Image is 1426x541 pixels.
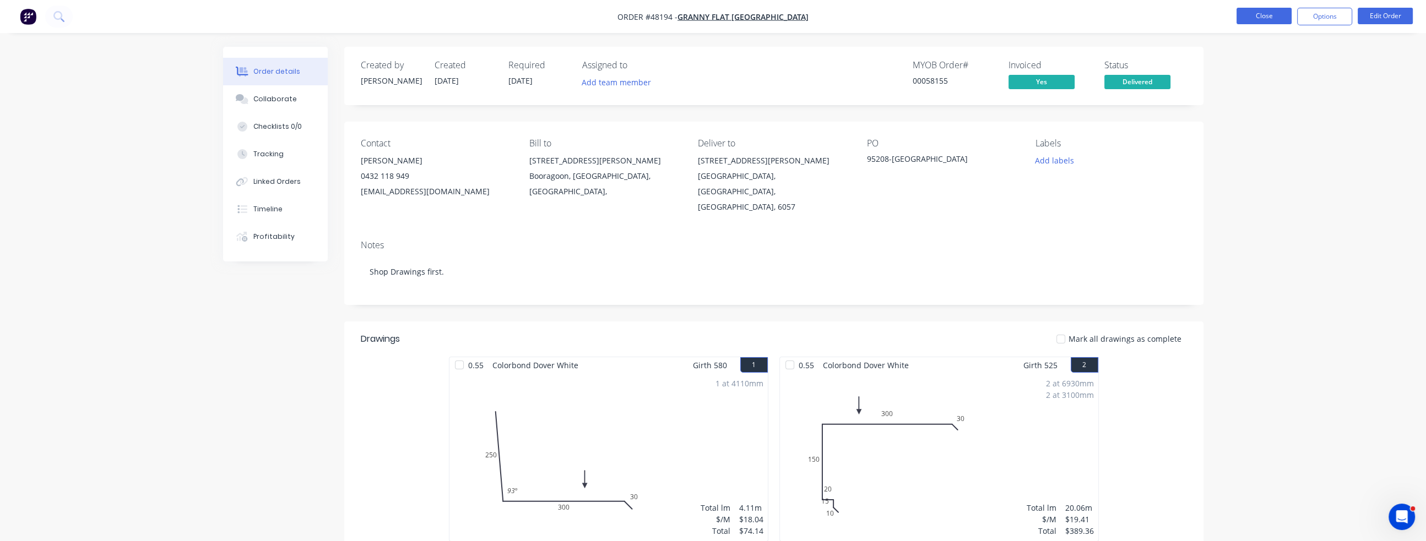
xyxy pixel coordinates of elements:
[529,153,680,168] div: [STREET_ADDRESS][PERSON_NAME]
[1027,525,1056,537] div: Total
[361,184,512,199] div: [EMAIL_ADDRESS][DOMAIN_NAME]
[701,525,730,537] div: Total
[780,373,1098,541] div: 0101520150300302 at 6930mm2 at 3100mmTotal lm$/MTotal20.06m$19.41$389.36
[1029,153,1080,168] button: Add labels
[1071,357,1098,373] button: 2
[1065,502,1094,513] div: 20.06m
[740,357,768,373] button: 1
[1027,502,1056,513] div: Total lm
[576,75,657,90] button: Add team member
[508,60,569,70] div: Required
[1065,525,1094,537] div: $389.36
[361,240,1187,250] div: Notes
[1104,75,1170,91] button: Delivered
[701,513,730,525] div: $/M
[1389,504,1415,530] iframe: Intercom live chat
[529,168,680,199] div: Booragoon, [GEOGRAPHIC_DATA], [GEOGRAPHIC_DATA],
[361,168,512,184] div: 0432 118 949
[253,122,302,132] div: Checklists 0/0
[361,153,512,199] div: [PERSON_NAME]0432 118 949[EMAIL_ADDRESS][DOMAIN_NAME]
[1008,75,1075,89] span: Yes
[701,502,730,513] div: Total lm
[913,60,995,70] div: MYOB Order #
[361,60,421,70] div: Created by
[508,75,533,86] span: [DATE]
[361,75,421,86] div: [PERSON_NAME]
[582,75,657,90] button: Add team member
[361,255,1187,288] div: Shop Drawings first.
[253,204,283,214] div: Timeline
[1237,8,1292,24] button: Close
[529,153,680,199] div: [STREET_ADDRESS][PERSON_NAME]Booragoon, [GEOGRAPHIC_DATA], [GEOGRAPHIC_DATA],
[1358,8,1413,24] button: Edit Order
[715,378,763,389] div: 1 at 4110mm
[794,357,818,373] span: 0.55
[1069,333,1181,345] span: Mark all drawings as complete
[1035,138,1186,149] div: Labels
[1023,357,1058,373] span: Girth 525
[464,357,488,373] span: 0.55
[677,12,809,22] a: Granny Flat [GEOGRAPHIC_DATA]
[223,85,328,113] button: Collaborate
[361,153,512,168] div: [PERSON_NAME]
[223,195,328,223] button: Timeline
[361,332,400,346] div: Drawings
[223,58,328,85] button: Order details
[1046,389,1094,401] div: 2 at 3100mm
[223,113,328,140] button: Checklists 0/0
[253,177,301,187] div: Linked Orders
[20,8,36,25] img: Factory
[223,223,328,250] button: Profitability
[739,513,763,525] div: $18.04
[693,357,727,373] span: Girth 580
[617,12,677,22] span: Order #48194 -
[1008,60,1091,70] div: Invoiced
[1027,513,1056,525] div: $/M
[435,60,495,70] div: Created
[253,67,300,76] div: Order details
[449,373,768,541] div: 02503003093º1 at 4110mmTotal lm$/MTotal4.11m$18.04$74.14
[361,138,512,149] div: Contact
[698,168,849,215] div: [GEOGRAPHIC_DATA], [GEOGRAPHIC_DATA], [GEOGRAPHIC_DATA], 6057
[253,232,295,242] div: Profitability
[1104,75,1170,89] span: Delivered
[1104,60,1187,70] div: Status
[582,60,692,70] div: Assigned to
[1046,378,1094,389] div: 2 at 6930mm
[223,168,328,195] button: Linked Orders
[253,94,297,104] div: Collaborate
[1297,8,1352,25] button: Options
[867,138,1018,149] div: PO
[223,140,328,168] button: Tracking
[913,75,995,86] div: 00058155
[867,153,1005,168] div: 95208-[GEOGRAPHIC_DATA]
[529,138,680,149] div: Bill to
[698,153,849,215] div: [STREET_ADDRESS][PERSON_NAME][GEOGRAPHIC_DATA], [GEOGRAPHIC_DATA], [GEOGRAPHIC_DATA], 6057
[1065,513,1094,525] div: $19.41
[818,357,913,373] span: Colorbond Dover White
[698,153,849,168] div: [STREET_ADDRESS][PERSON_NAME]
[698,138,849,149] div: Deliver to
[488,357,583,373] span: Colorbond Dover White
[253,149,284,159] div: Tracking
[739,502,763,513] div: 4.11m
[435,75,459,86] span: [DATE]
[739,525,763,537] div: $74.14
